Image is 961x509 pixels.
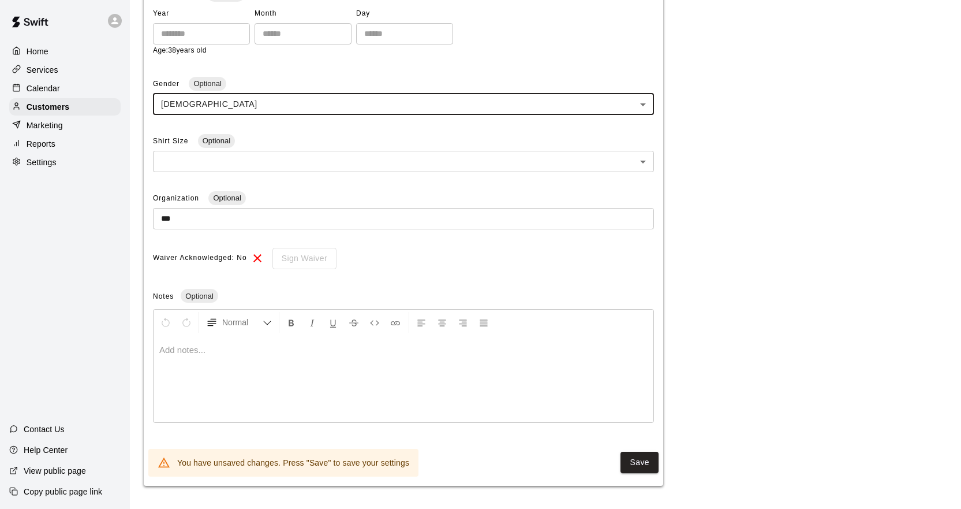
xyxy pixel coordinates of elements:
[24,486,102,497] p: Copy public page link
[27,138,55,150] p: Reports
[9,98,121,116] a: Customers
[201,312,276,333] button: Formatting Options
[153,46,207,54] span: Age: 38 years old
[27,83,60,94] p: Calendar
[153,137,191,145] span: Shirt Size
[453,312,473,333] button: Right Align
[153,194,201,202] span: Organization
[386,312,405,333] button: Insert Link
[24,423,65,435] p: Contact Us
[27,157,57,168] p: Settings
[9,61,121,79] a: Services
[302,312,322,333] button: Format Italics
[474,312,493,333] button: Justify Align
[620,452,659,473] button: Save
[177,452,409,473] div: You have unsaved changes. Press "Save" to save your settings
[208,194,245,202] span: Optional
[9,117,121,134] a: Marketing
[24,465,86,477] p: View public page
[189,79,226,88] span: Optional
[282,312,301,333] button: Format Bold
[27,64,58,76] p: Services
[153,94,654,115] div: [DEMOGRAPHIC_DATA]
[9,43,121,60] a: Home
[344,312,364,333] button: Format Strikethrough
[323,312,343,333] button: Format Underline
[27,46,48,57] p: Home
[9,154,121,171] a: Settings
[153,5,250,23] span: Year
[222,317,263,328] span: Normal
[177,312,196,333] button: Redo
[255,5,352,23] span: Month
[153,249,247,267] span: Waiver Acknowledged: No
[356,5,453,23] span: Day
[181,292,218,300] span: Optional
[27,120,63,131] p: Marketing
[198,136,235,145] span: Optional
[9,135,121,153] a: Reports
[412,312,431,333] button: Left Align
[153,292,174,300] span: Notes
[264,248,336,269] div: To sign waivers in admin, this feature must be enabled in general settings
[153,80,182,88] span: Gender
[9,80,121,97] a: Calendar
[365,312,384,333] button: Insert Code
[432,312,452,333] button: Center Align
[27,101,69,113] p: Customers
[156,312,175,333] button: Undo
[24,444,68,456] p: Help Center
